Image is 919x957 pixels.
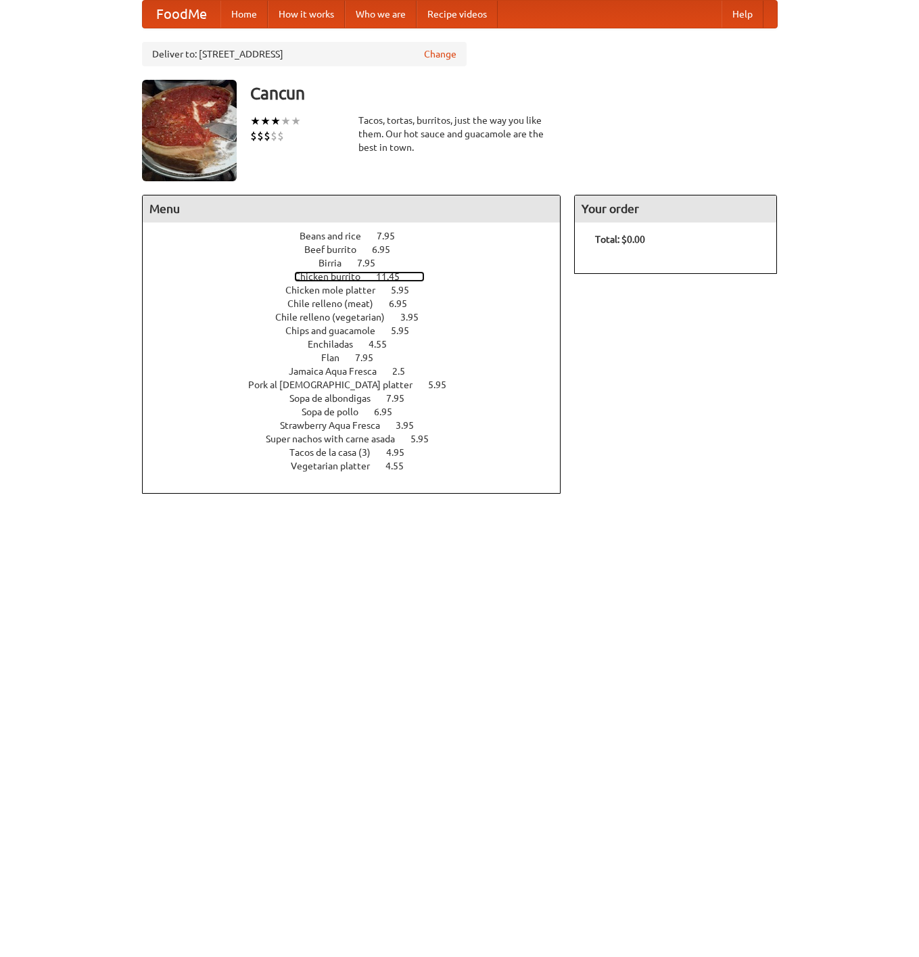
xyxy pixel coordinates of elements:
h3: Cancun [250,80,778,107]
a: Who we are [345,1,417,28]
span: Beans and rice [300,231,375,241]
li: ★ [291,114,301,129]
li: $ [270,129,277,143]
a: Help [722,1,763,28]
span: 6.95 [389,298,421,309]
span: 6.95 [372,244,404,255]
li: ★ [260,114,270,129]
a: Sopa de pollo 6.95 [302,406,417,417]
li: ★ [250,114,260,129]
span: 5.95 [428,379,460,390]
a: Home [220,1,268,28]
li: $ [277,129,284,143]
a: Recipe videos [417,1,498,28]
li: $ [264,129,270,143]
span: 7.95 [357,258,389,269]
span: 4.55 [385,461,417,471]
span: 3.95 [396,420,427,431]
a: Chile relleno (meat) 6.95 [287,298,432,309]
span: Strawberry Aqua Fresca [280,420,394,431]
span: Chicken burrito [294,271,374,282]
span: Tacos de la casa (3) [289,447,384,458]
span: Jamaica Aqua Fresca [289,366,390,377]
div: Deliver to: [STREET_ADDRESS] [142,42,467,66]
span: Pork al [DEMOGRAPHIC_DATA] platter [248,379,426,390]
a: Chips and guacamole 5.95 [285,325,434,336]
li: ★ [281,114,291,129]
a: Jamaica Aqua Fresca 2.5 [289,366,430,377]
a: FoodMe [143,1,220,28]
span: 7.95 [355,352,387,363]
a: Strawberry Aqua Fresca 3.95 [280,420,439,431]
span: 2.5 [392,366,419,377]
span: 7.95 [377,231,408,241]
span: Super nachos with carne asada [266,434,408,444]
span: 5.95 [391,285,423,296]
a: Super nachos with carne asada 5.95 [266,434,454,444]
img: angular.jpg [142,80,237,181]
span: 6.95 [374,406,406,417]
span: 5.95 [410,434,442,444]
a: Chicken mole platter 5.95 [285,285,434,296]
span: Vegetarian platter [291,461,383,471]
a: Chicken burrito 11.45 [294,271,425,282]
span: Chile relleno (vegetarian) [275,312,398,323]
a: Change [424,47,456,61]
span: 4.55 [369,339,400,350]
span: Chile relleno (meat) [287,298,387,309]
a: Sopa de albondigas 7.95 [289,393,429,404]
span: Flan [321,352,353,363]
a: Beans and rice 7.95 [300,231,420,241]
h4: Your order [575,195,776,223]
span: 7.95 [386,393,418,404]
span: Beef burrito [304,244,370,255]
li: $ [250,129,257,143]
li: ★ [270,114,281,129]
h4: Menu [143,195,561,223]
a: Beef burrito 6.95 [304,244,415,255]
div: Tacos, tortas, burritos, just the way you like them. Our hot sauce and guacamole are the best in ... [358,114,561,154]
span: 3.95 [400,312,432,323]
a: Enchiladas 4.55 [308,339,412,350]
a: Chile relleno (vegetarian) 3.95 [275,312,444,323]
span: Sopa de pollo [302,406,372,417]
a: Pork al [DEMOGRAPHIC_DATA] platter 5.95 [248,379,471,390]
span: Sopa de albondigas [289,393,384,404]
span: Birria [319,258,355,269]
span: 11.45 [376,271,413,282]
span: 4.95 [386,447,418,458]
span: Chips and guacamole [285,325,389,336]
a: Flan 7.95 [321,352,398,363]
a: Birria 7.95 [319,258,400,269]
a: How it works [268,1,345,28]
span: 5.95 [391,325,423,336]
li: $ [257,129,264,143]
span: Chicken mole platter [285,285,389,296]
b: Total: $0.00 [595,234,645,245]
a: Tacos de la casa (3) 4.95 [289,447,429,458]
a: Vegetarian platter 4.55 [291,461,429,471]
span: Enchiladas [308,339,367,350]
